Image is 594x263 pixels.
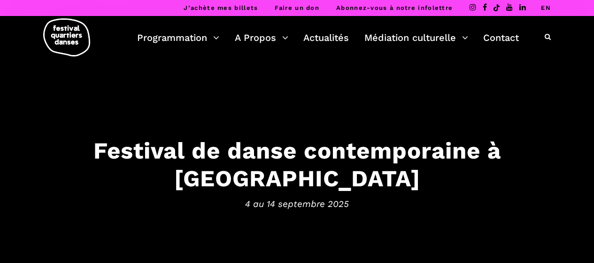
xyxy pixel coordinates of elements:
[137,30,219,46] a: Programmation
[364,30,468,46] a: Médiation culturelle
[9,197,585,211] span: 4 au 14 septembre 2025
[336,4,453,11] a: Abonnez-vous à notre infolettre
[235,30,288,46] a: A Propos
[303,30,349,46] a: Actualités
[9,137,585,192] h3: Festival de danse contemporaine à [GEOGRAPHIC_DATA]
[483,30,519,46] a: Contact
[43,18,90,56] img: logo-fqd-med
[184,4,258,11] a: J’achète mes billets
[275,4,319,11] a: Faire un don
[541,4,551,11] a: EN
